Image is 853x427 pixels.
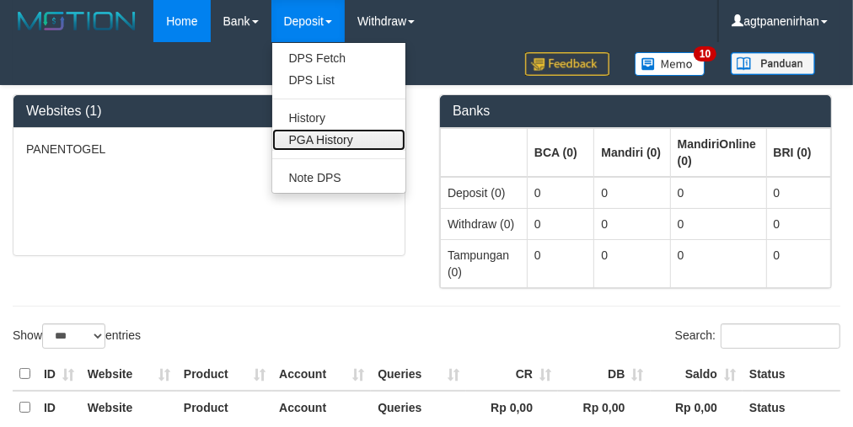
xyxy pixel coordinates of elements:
[177,358,272,391] th: Product
[670,239,766,287] td: 0
[272,167,405,189] a: Note DPS
[13,323,141,349] label: Show entries
[177,391,272,424] th: Product
[26,141,392,157] p: PANENTOGEL
[651,358,743,391] th: Saldo
[558,358,650,391] th: DB
[743,358,840,391] th: Status
[670,208,766,239] td: 0
[594,239,670,287] td: 0
[594,208,670,239] td: 0
[766,208,830,239] td: 0
[622,42,718,85] a: 10
[635,52,705,76] img: Button%20Memo.svg
[37,391,81,424] th: ID
[527,128,593,177] th: Group: activate to sort column ascending
[272,129,405,151] a: PGA History
[731,52,815,75] img: panduan.png
[441,208,528,239] td: Withdraw (0)
[670,177,766,209] td: 0
[272,107,405,129] a: History
[527,208,593,239] td: 0
[466,358,558,391] th: CR
[651,391,743,424] th: Rp 0,00
[766,239,830,287] td: 0
[272,391,371,424] th: Account
[272,47,405,69] a: DPS Fetch
[81,391,177,424] th: Website
[466,391,558,424] th: Rp 0,00
[594,177,670,209] td: 0
[558,391,650,424] th: Rp 0,00
[441,128,528,177] th: Group: activate to sort column ascending
[441,239,528,287] td: Tampungan (0)
[675,323,840,349] label: Search:
[694,46,716,61] span: 10
[721,323,840,349] input: Search:
[525,52,609,76] img: Feedback.jpg
[272,358,371,391] th: Account
[26,104,392,119] h3: Websites (1)
[527,177,593,209] td: 0
[42,323,105,349] select: Showentries
[766,177,830,209] td: 0
[37,358,81,391] th: ID
[81,358,177,391] th: Website
[527,239,593,287] td: 0
[272,69,405,91] a: DPS List
[371,358,465,391] th: Queries
[670,128,766,177] th: Group: activate to sort column ascending
[743,391,840,424] th: Status
[766,128,830,177] th: Group: activate to sort column ascending
[371,391,465,424] th: Queries
[13,8,141,34] img: MOTION_logo.png
[441,177,528,209] td: Deposit (0)
[594,128,670,177] th: Group: activate to sort column ascending
[453,104,818,119] h3: Banks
